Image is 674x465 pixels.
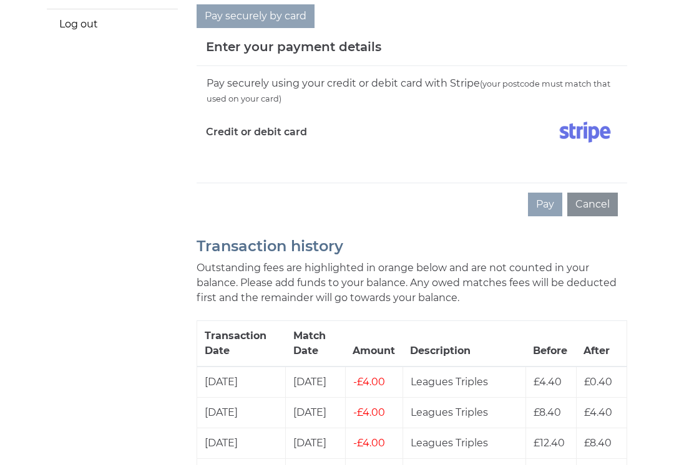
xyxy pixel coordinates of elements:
[567,193,618,216] button: Cancel
[197,4,315,28] button: Pay securely by card
[584,406,612,418] span: £4.40
[353,376,385,388] span: £4.00
[584,437,612,449] span: £8.40
[534,406,561,418] span: £8.40
[403,428,525,458] td: Leagues Triples
[206,37,381,56] h5: Enter your payment details
[206,117,307,148] label: Credit or debit card
[197,238,627,254] h2: Transaction history
[197,320,286,367] th: Transaction Date
[197,261,627,305] p: Outstanding fees are highlighted in orange below and are not counted in your balance. Please add ...
[47,9,178,39] a: Log out
[528,193,562,216] button: Pay
[207,79,610,103] small: (your postcode must match that used on your card)
[197,367,286,398] td: [DATE]
[197,397,286,428] td: [DATE]
[403,367,525,398] td: Leagues Triples
[403,397,525,428] td: Leagues Triples
[286,320,346,367] th: Match Date
[576,320,627,367] th: After
[403,320,525,367] th: Description
[534,376,562,388] span: £4.40
[534,437,565,449] span: £12.40
[206,75,618,107] div: Pay securely using your credit or debit card with Stripe
[286,367,346,398] td: [DATE]
[525,320,576,367] th: Before
[584,376,612,388] span: £0.40
[286,397,346,428] td: [DATE]
[206,153,618,163] iframe: Secure card payment input frame
[197,428,286,458] td: [DATE]
[353,406,385,418] span: £4.00
[286,428,346,458] td: [DATE]
[345,320,403,367] th: Amount
[353,437,385,449] span: £4.00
